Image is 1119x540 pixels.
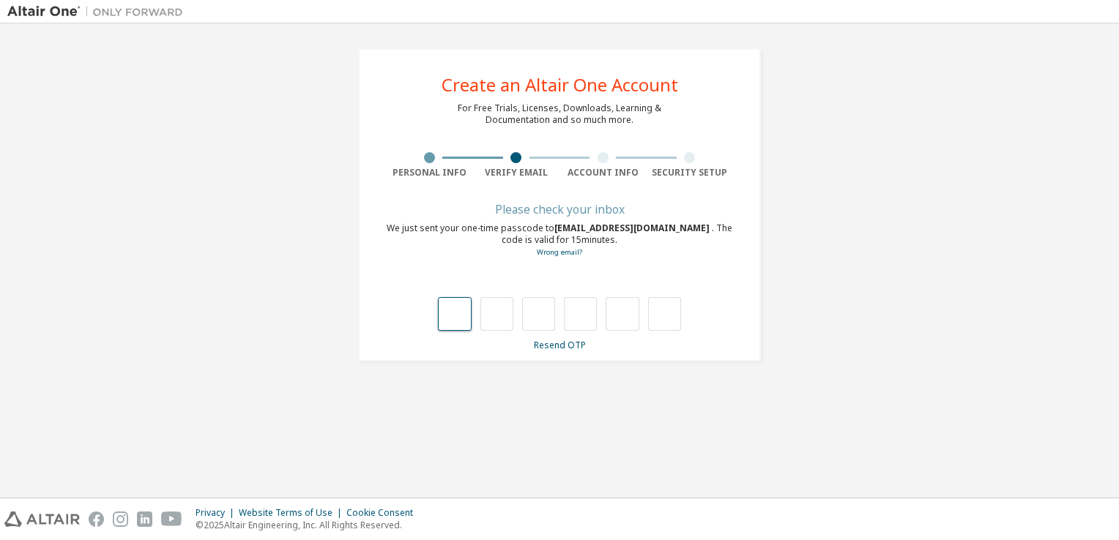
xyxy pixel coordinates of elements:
img: instagram.svg [113,511,128,527]
div: Please check your inbox [386,205,733,214]
p: © 2025 Altair Engineering, Inc. All Rights Reserved. [196,519,422,531]
img: facebook.svg [89,511,104,527]
div: Create an Altair One Account [442,76,678,94]
div: We just sent your one-time passcode to . The code is valid for 15 minutes. [386,222,733,258]
img: altair_logo.svg [4,511,80,527]
div: Website Terms of Use [239,507,346,519]
span: [EMAIL_ADDRESS][DOMAIN_NAME] [554,222,712,234]
div: Cookie Consent [346,507,422,519]
img: linkedin.svg [137,511,152,527]
div: Security Setup [647,167,734,179]
div: Personal Info [386,167,473,179]
div: Account Info [559,167,647,179]
img: youtube.svg [161,511,182,527]
div: Verify Email [473,167,560,179]
div: Privacy [196,507,239,519]
a: Go back to the registration form [537,247,582,257]
div: For Free Trials, Licenses, Downloads, Learning & Documentation and so much more. [458,102,661,126]
img: Altair One [7,4,190,19]
a: Resend OTP [534,339,586,351]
